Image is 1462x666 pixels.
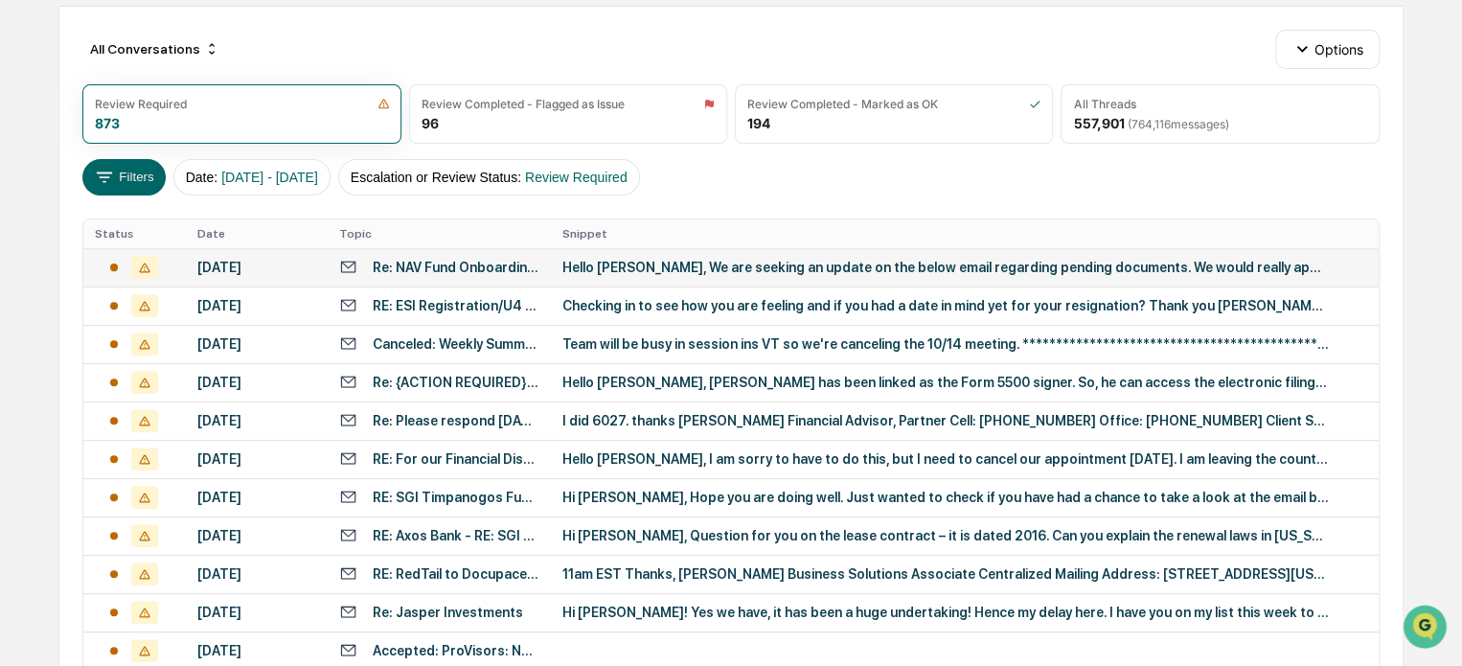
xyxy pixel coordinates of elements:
[562,490,1329,505] div: Hi [PERSON_NAME], Hope you are doing well. Just wanted to check if you have had a chance to take ...
[562,451,1329,467] div: Hello [PERSON_NAME], I am sorry to have to do this, but I need to cancel our appointment [DATE]. ...
[562,413,1329,428] div: I did 6027. thanks [PERSON_NAME] Financial Advisor, Partner Cell: [PHONE_NUMBER] Office: [PHONE_N...
[83,219,186,248] th: Status
[373,490,539,505] div: RE: SGI Timpanogos Fund, LP || PPM Comments || (PWNR)
[197,605,317,620] div: [DATE]
[525,170,628,185] span: Review Required
[19,280,34,295] div: 🔎
[562,260,1329,275] div: Hello [PERSON_NAME], We are seeking an update on the below email regarding pending documents. We ...
[1127,117,1228,131] span: ( 764,116 messages)
[197,260,317,275] div: [DATE]
[373,298,539,313] div: RE: ESI Registration/U4 Next Steps - [PERSON_NAME]
[373,566,539,582] div: RE: RedTail to Docupace Error
[82,34,227,64] div: All Conversations
[422,115,439,131] div: 96
[197,298,317,313] div: [DATE]
[173,159,331,195] button: Date:[DATE] - [DATE]
[1073,115,1228,131] div: 557,901
[38,278,121,297] span: Data Lookup
[19,40,349,71] p: How can we help?
[747,97,938,111] div: Review Completed - Marked as OK
[377,98,390,110] img: icon
[373,605,523,620] div: Re: Jasper Investments
[373,528,539,543] div: RE: Axos Bank - RE: SGI TIMPANOGOS FUND, LP - [PERSON_NAME] [ ref:!00Di00KtrF.!500Vt0jq2IM:ref ]
[38,241,124,261] span: Preclearance
[1029,98,1040,110] img: icon
[328,219,551,248] th: Topic
[197,413,317,428] div: [DATE]
[562,566,1329,582] div: 11am EST Thanks, [PERSON_NAME] Business Solutions Associate Centralized Mailing Address: [STREET_...
[158,241,238,261] span: Attestations
[1401,603,1452,655] iframe: Open customer support
[191,325,232,339] span: Pylon
[221,170,318,185] span: [DATE] - [DATE]
[197,528,317,543] div: [DATE]
[562,605,1329,620] div: Hi [PERSON_NAME]! Yes we have, it has been a huge undertaking! Hence my delay here. I have you on...
[65,147,314,166] div: Start new chat
[747,115,770,131] div: 194
[373,643,539,658] div: Accepted: ProVisors: Networking Lunch
[197,451,317,467] div: [DATE]
[19,147,54,181] img: 1746055101610-c473b297-6a78-478c-a979-82029cc54cd1
[19,243,34,259] div: 🖐️
[338,159,640,195] button: Escalation or Review Status:Review Required
[373,451,539,467] div: RE: For our Financial Discussion [DATE] 11am
[65,166,242,181] div: We're available if you need us!
[95,115,120,131] div: 873
[326,152,349,175] button: Start new chat
[562,528,1329,543] div: Hi [PERSON_NAME], Question for you on the lease contract – it is dated 2016. Can you explain the ...
[197,375,317,390] div: [DATE]
[551,219,1379,248] th: Snippet
[373,336,539,352] div: Canceled: Weekly Summit/ESI connect
[1073,97,1135,111] div: All Threads
[373,413,539,428] div: Re: Please respond [DATE]-thanks!
[139,243,154,259] div: 🗄️
[82,159,166,195] button: Filters
[422,97,625,111] div: Review Completed - Flagged as Issue
[197,490,317,505] div: [DATE]
[373,260,539,275] div: Re: NAV Fund Onboarding | SummitGlobal | (PWNR)
[11,270,128,305] a: 🔎Data Lookup
[131,234,245,268] a: 🗄️Attestations
[373,375,539,390] div: Re: {ACTION REQUIRED} Equis Research Inc. 401(k) Plan – 2024 Form 5500 Reminder - Filing Due Soon
[703,98,715,110] img: icon
[95,97,187,111] div: Review Required
[1275,30,1380,68] button: Options
[562,375,1329,390] div: Hello [PERSON_NAME], [PERSON_NAME] has been linked as the Form 5500 signer. So, he can access the...
[562,298,1329,313] div: Checking in to see how you are feeling and if you had a date in mind yet for your resignation? Th...
[186,219,329,248] th: Date
[197,566,317,582] div: [DATE]
[197,336,317,352] div: [DATE]
[135,324,232,339] a: Powered byPylon
[197,643,317,658] div: [DATE]
[11,234,131,268] a: 🖐️Preclearance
